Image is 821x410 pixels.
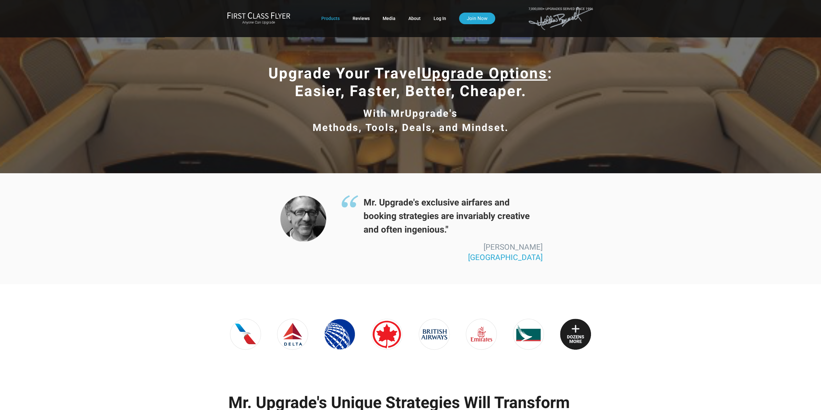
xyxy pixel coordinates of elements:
[371,319,402,350] img: Air Canada
[230,319,261,350] img: AA
[434,13,446,24] a: Log In
[353,13,370,24] a: Reviews
[324,319,355,350] img: UA_v2
[227,12,290,25] a: First Class FlyerAnyone Can Upgrade
[321,13,340,24] a: Products
[421,65,547,82] span: Upgrade Options
[468,253,542,262] span: [GEOGRAPHIC_DATA]
[383,13,395,24] a: Media
[459,13,495,24] a: Join Now
[277,319,308,350] img: DL
[280,196,326,242] img: Thomas
[560,319,591,350] img: fcf_airlines_logo_more
[513,319,544,350] img: Cathay
[268,65,553,100] span: Upgrade Your Travel : Easier, Faster, Better, Cheaper.
[408,13,421,24] a: About
[313,107,509,133] span: With MrUpgrade's Methods, Tools, Deals, and Mindset.
[466,319,497,350] img: EM
[419,319,450,350] img: BA
[341,196,543,236] span: Mr. Upgrade's exclusive airfares and booking strategies are invariably creative and often ingenio...
[227,20,290,25] small: Anyone Can Upgrade
[227,12,290,19] img: First Class Flyer
[483,243,542,252] span: [PERSON_NAME]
